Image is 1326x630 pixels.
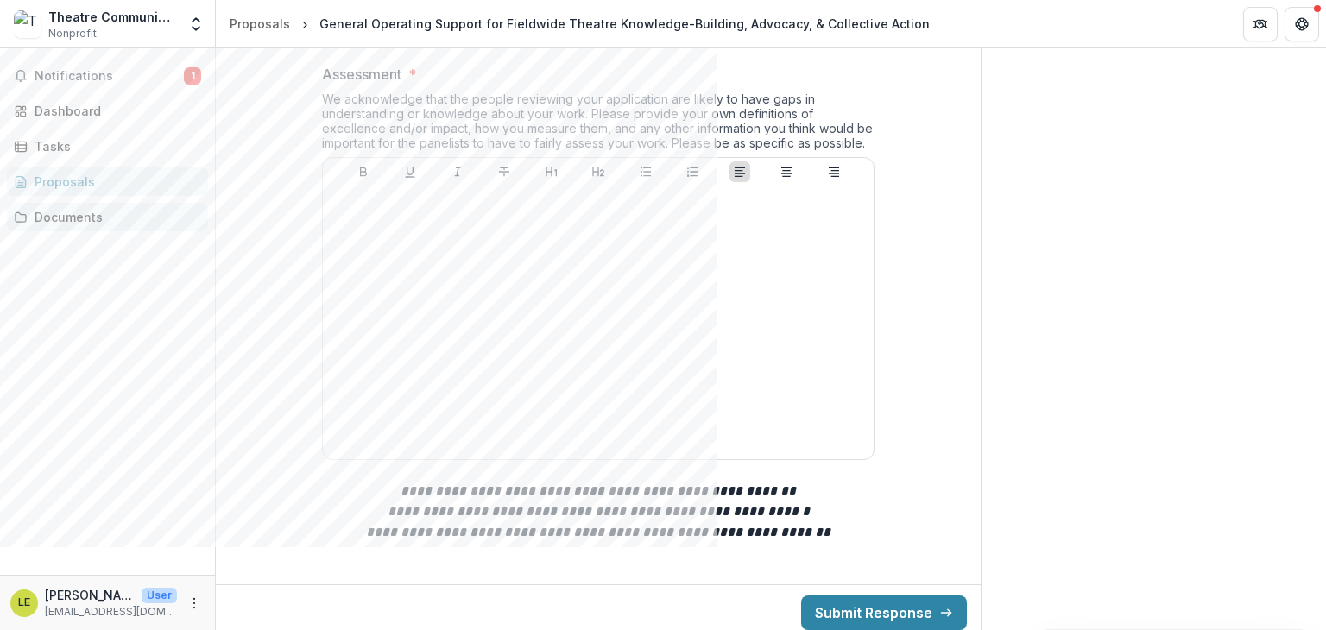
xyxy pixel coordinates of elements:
[184,67,201,85] span: 1
[45,586,135,604] p: [PERSON_NAME]
[1243,7,1278,41] button: Partners
[541,161,562,182] button: Heading 1
[801,595,967,630] button: Submit Response
[223,11,937,36] nav: breadcrumb
[635,161,656,182] button: Bullet List
[7,167,208,196] a: Proposals
[7,132,208,161] a: Tasks
[322,91,875,157] div: We acknowledge that the people reviewing your application are likely to have gaps in understandin...
[184,7,208,41] button: Open entity switcher
[223,11,297,36] a: Proposals
[494,161,515,182] button: Strike
[7,62,208,90] button: Notifications1
[7,203,208,231] a: Documents
[400,161,420,182] button: Underline
[45,604,177,620] p: [EMAIL_ADDRESS][DOMAIN_NAME]
[35,137,194,155] div: Tasks
[588,161,609,182] button: Heading 2
[48,8,177,26] div: Theatre Communications Group
[682,161,703,182] button: Ordered List
[776,161,797,182] button: Align Center
[18,597,30,608] div: LaTeshia Ellerson
[184,593,205,614] button: More
[322,64,401,85] p: Assessment
[319,15,930,33] div: General Operating Support for Fieldwide Theatre Knowledge-Building, Advocacy, & Collective Action
[447,161,468,182] button: Italicize
[14,10,41,38] img: Theatre Communications Group
[35,173,194,191] div: Proposals
[230,15,290,33] div: Proposals
[35,69,184,84] span: Notifications
[48,26,97,41] span: Nonprofit
[142,588,177,603] p: User
[824,161,844,182] button: Align Right
[35,102,194,120] div: Dashboard
[7,97,208,125] a: Dashboard
[729,161,750,182] button: Align Left
[353,161,374,182] button: Bold
[1285,7,1319,41] button: Get Help
[35,208,194,226] div: Documents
